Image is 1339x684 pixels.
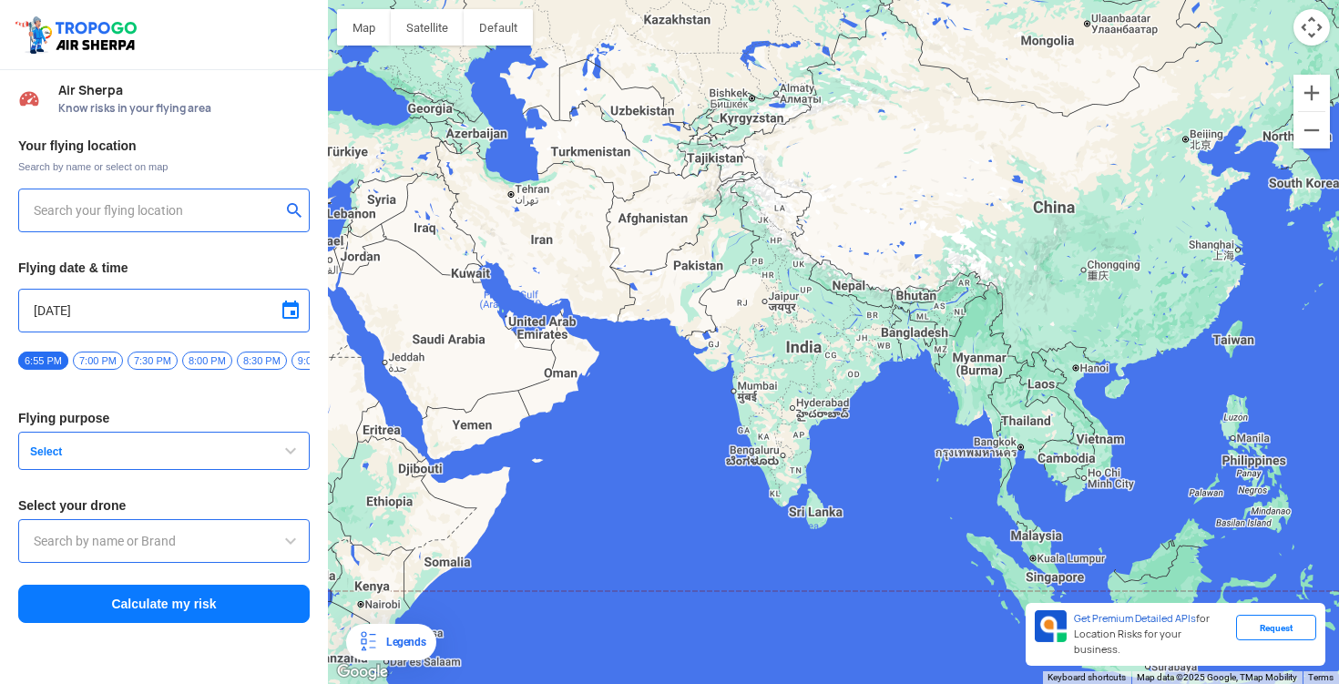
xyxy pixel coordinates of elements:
button: Zoom out [1293,112,1330,148]
span: 6:55 PM [18,352,68,370]
span: Map data ©2025 Google, TMap Mobility [1137,672,1297,682]
input: Search your flying location [34,199,281,221]
span: Search by name or select on map [18,159,310,174]
button: Show street map [337,9,391,46]
button: Map camera controls [1293,9,1330,46]
span: 8:00 PM [182,352,232,370]
input: Search by name or Brand [34,530,294,552]
span: Know risks in your flying area [58,101,310,116]
h3: Your flying location [18,139,310,152]
span: Air Sherpa [58,83,310,97]
h3: Flying purpose [18,412,310,424]
img: Legends [357,631,379,653]
span: 7:00 PM [73,352,123,370]
button: Select [18,432,310,470]
button: Calculate my risk [18,585,310,623]
span: Get Premium Detailed APIs [1074,612,1196,625]
img: Premium APIs [1035,610,1067,642]
button: Show satellite imagery [391,9,464,46]
span: 8:30 PM [237,352,287,370]
h3: Select your drone [18,499,310,512]
span: 9:00 PM [291,352,342,370]
span: Select [23,444,250,459]
span: 7:30 PM [128,352,178,370]
h3: Flying date & time [18,261,310,274]
a: Open this area in Google Maps (opens a new window) [332,660,393,684]
img: ic_tgdronemaps.svg [14,14,143,56]
a: Terms [1308,672,1334,682]
div: Legends [379,631,425,653]
div: Request [1236,615,1316,640]
button: Keyboard shortcuts [1048,671,1126,684]
button: Zoom in [1293,75,1330,111]
img: Risk Scores [18,87,40,109]
input: Select Date [34,300,294,322]
div: for Location Risks for your business. [1067,610,1236,658]
img: Google [332,660,393,684]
